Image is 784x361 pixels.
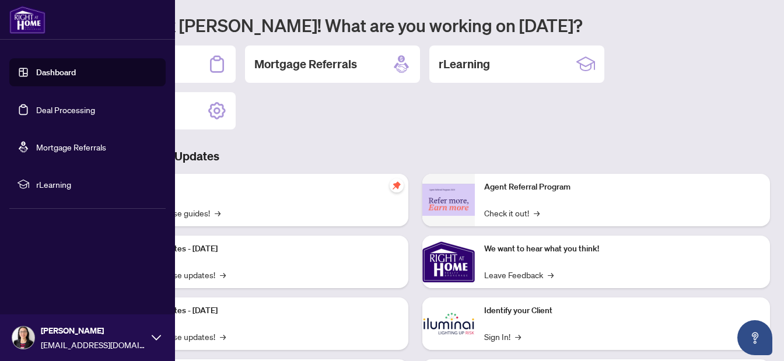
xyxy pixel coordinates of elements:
[484,243,761,255] p: We want to hear what you think!
[254,56,357,72] h2: Mortgage Referrals
[36,178,157,191] span: rLearning
[737,320,772,355] button: Open asap
[548,268,554,281] span: →
[220,268,226,281] span: →
[123,181,399,194] p: Self-Help
[123,304,399,317] p: Platform Updates - [DATE]
[36,104,95,115] a: Deal Processing
[41,338,146,351] span: [EMAIL_ADDRESS][DOMAIN_NAME]
[422,236,475,288] img: We want to hear what you think!
[484,330,521,343] a: Sign In!→
[484,206,540,219] a: Check it out!→
[484,268,554,281] a: Leave Feedback→
[484,304,761,317] p: Identify your Client
[220,330,226,343] span: →
[12,327,34,349] img: Profile Icon
[41,324,146,337] span: [PERSON_NAME]
[36,67,76,78] a: Dashboard
[439,56,490,72] h2: rLearning
[534,206,540,219] span: →
[61,148,770,164] h3: Brokerage & Industry Updates
[484,181,761,194] p: Agent Referral Program
[390,178,404,192] span: pushpin
[515,330,521,343] span: →
[36,142,106,152] a: Mortgage Referrals
[215,206,220,219] span: →
[123,243,399,255] p: Platform Updates - [DATE]
[61,14,770,36] h1: Welcome back [PERSON_NAME]! What are you working on [DATE]?
[9,6,45,34] img: logo
[422,297,475,350] img: Identify your Client
[422,184,475,216] img: Agent Referral Program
